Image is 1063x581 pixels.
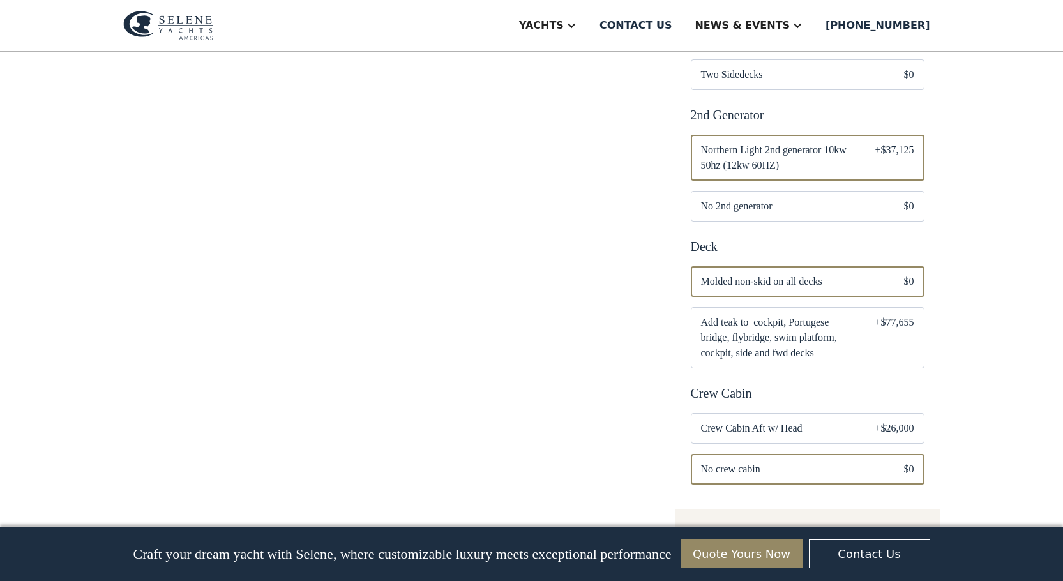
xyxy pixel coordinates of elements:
[701,142,855,173] span: Northern Light 2nd generator 10kw 50hz (12kw 60HZ)
[701,421,855,436] span: Crew Cabin Aft w/ Head
[701,199,884,214] span: No 2nd generator
[599,18,672,33] div: Contact us
[904,462,914,477] div: $0
[875,315,914,361] div: +$77,655
[904,199,914,214] div: $0
[123,11,213,40] img: logo
[691,384,924,403] div: Crew Cabin
[701,315,855,361] span: Add teak to cockpit, Portugese bridge, flybridge, swim platform, cockpit, side and fwd decks
[695,18,790,33] div: News & EVENTS
[701,462,884,477] span: No crew cabin
[681,539,803,568] a: Quote Yours Now
[701,67,884,82] span: Two Sidedecks
[691,105,924,124] div: 2nd Generator
[809,539,930,568] a: Contact Us
[701,274,884,289] span: Molded non-skid on all decks
[826,18,930,33] div: [PHONE_NUMBER]
[904,67,914,82] div: $0
[875,142,914,173] div: +$37,125
[875,421,914,436] div: +$26,000
[519,18,564,33] div: Yachts
[691,237,924,256] div: Deck
[904,274,914,289] div: $0
[133,546,671,562] p: Craft your dream yacht with Selene, where customizable luxury meets exceptional performance
[739,525,877,559] h2: $3,203,040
